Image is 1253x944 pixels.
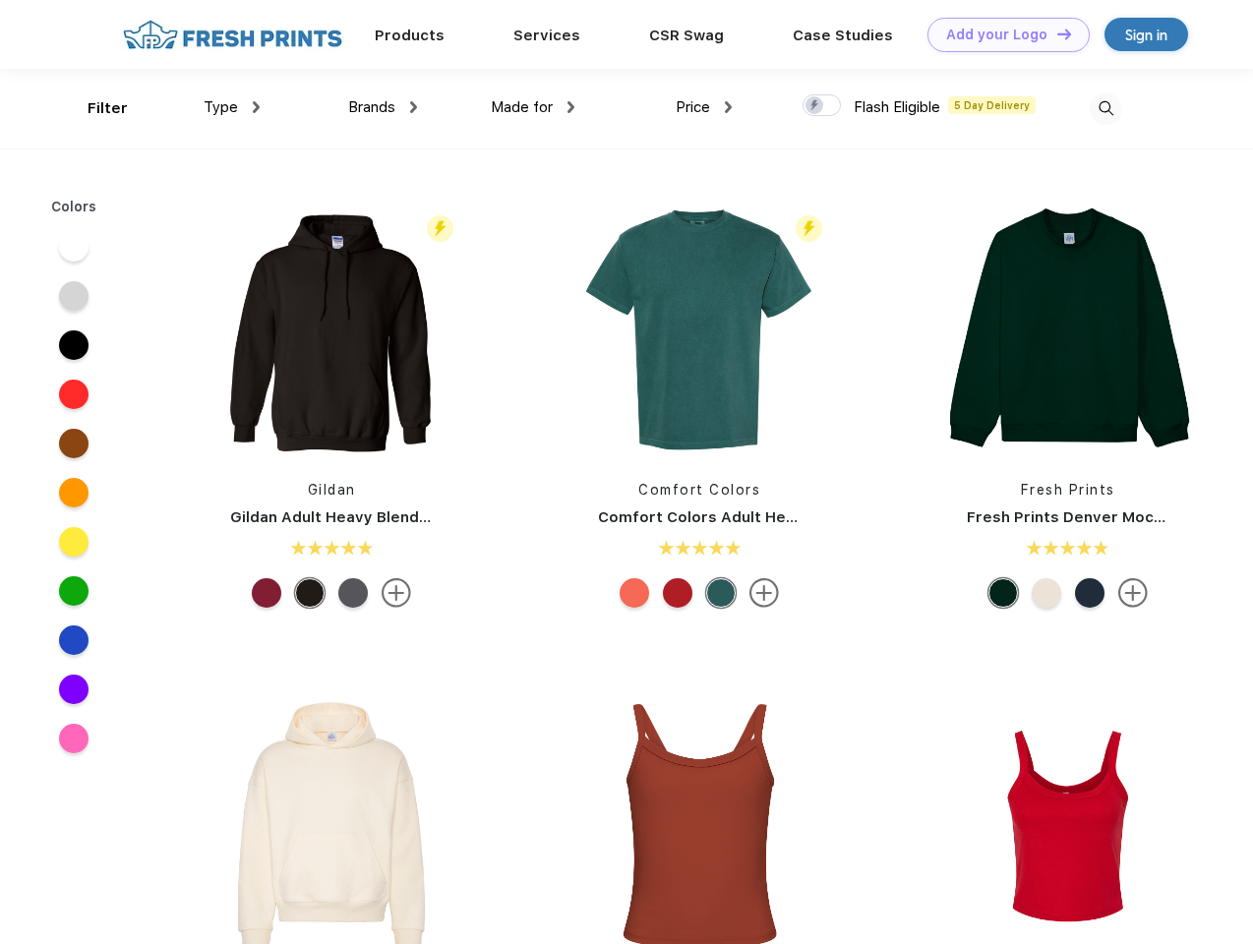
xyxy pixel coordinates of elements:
div: Bright Salmon [620,578,649,608]
img: more.svg [749,578,779,608]
div: Forest Green [988,578,1018,608]
img: dropdown.png [253,101,260,113]
div: Charcoal [338,578,368,608]
a: Sign in [1104,18,1188,51]
div: Cardinal Red [252,578,281,608]
div: Buttermilk [1032,578,1061,608]
a: Comfort Colors [638,482,760,498]
div: Add your Logo [946,27,1047,43]
span: Type [204,98,238,116]
a: Comfort Colors Adult Heavyweight T-Shirt [598,508,920,526]
img: dropdown.png [725,101,732,113]
img: desktop_search.svg [1090,92,1122,125]
img: dropdown.png [410,101,417,113]
span: 5 Day Delivery [948,96,1036,114]
div: Navy [1075,578,1104,608]
span: Made for [491,98,553,116]
img: flash_active_toggle.svg [427,215,453,242]
img: DT [1057,29,1071,39]
img: more.svg [382,578,411,608]
img: func=resize&h=266 [937,199,1199,460]
img: flash_active_toggle.svg [796,215,822,242]
div: Colors [36,197,112,217]
img: func=resize&h=266 [201,199,462,460]
a: Gildan [308,482,356,498]
div: Emerald [706,578,736,608]
div: Dark Chocolate [295,578,325,608]
span: Price [676,98,710,116]
span: Brands [348,98,395,116]
a: Fresh Prints [1021,482,1115,498]
div: Filter [88,97,128,120]
img: more.svg [1118,578,1148,608]
div: Sign in [1125,24,1167,46]
img: func=resize&h=266 [568,199,830,460]
div: Red [663,578,692,608]
img: fo%20logo%202.webp [117,18,348,52]
a: Gildan Adult Heavy Blend 8 Oz. 50/50 Hooded Sweatshirt [230,508,660,526]
span: Flash Eligible [854,98,940,116]
img: dropdown.png [567,101,574,113]
a: Products [375,27,445,44]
